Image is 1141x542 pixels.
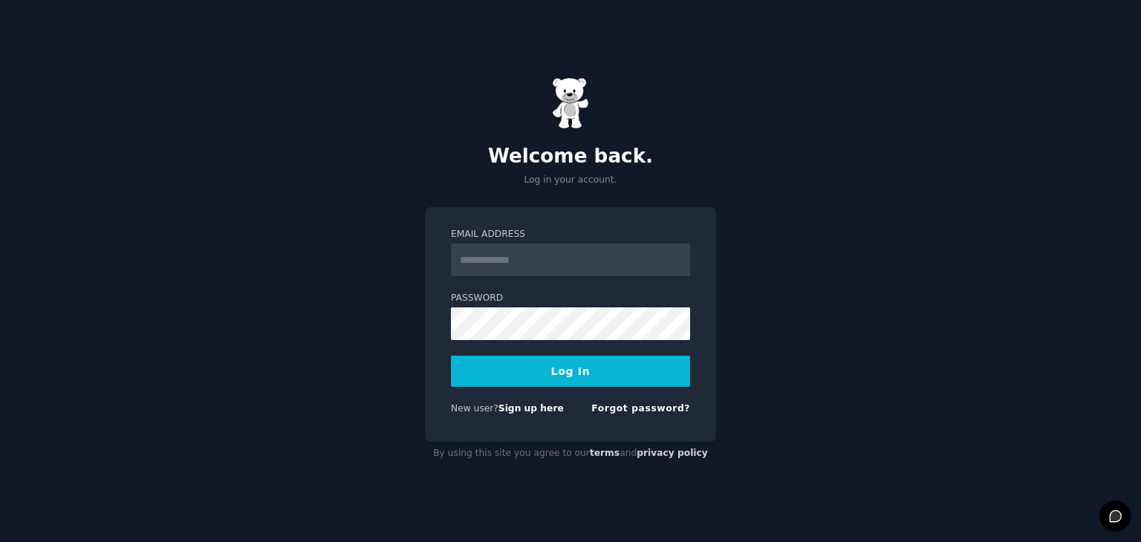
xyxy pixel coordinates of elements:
[425,174,716,187] p: Log in your account.
[451,292,690,305] label: Password
[451,228,690,241] label: Email Address
[590,448,620,458] a: terms
[637,448,708,458] a: privacy policy
[425,145,716,169] h2: Welcome back.
[451,356,690,387] button: Log In
[591,403,690,414] a: Forgot password?
[552,77,589,129] img: Gummy Bear
[425,442,716,466] div: By using this site you agree to our and
[451,403,498,414] span: New user?
[498,403,564,414] a: Sign up here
